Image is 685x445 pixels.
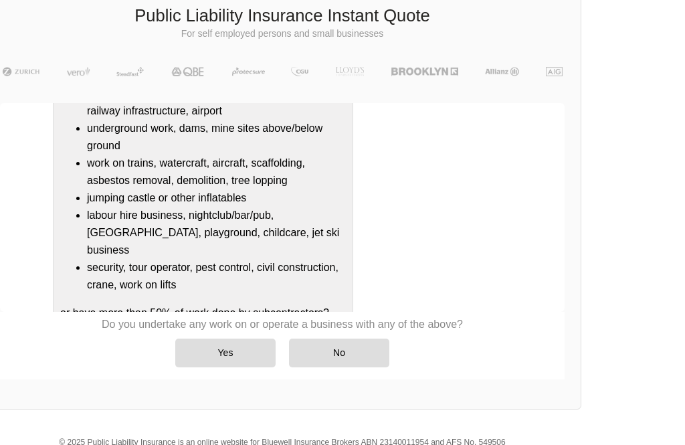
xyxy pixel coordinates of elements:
img: Allianz | Public Liability Insurance [479,67,525,76]
li: labour hire business, nightclub/bar/pub, [GEOGRAPHIC_DATA], playground, childcare, jet ski business [87,207,346,259]
img: Protecsure | Public Liability Insurance [227,67,270,76]
img: CGU | Public Liability Insurance [286,67,314,76]
img: Steadfast | Public Liability Insurance [111,67,150,76]
img: Brooklyn | Public Liability Insurance [386,67,464,76]
li: jumping castle or other inflatables [87,189,346,207]
p: Do you undertake any work on or operate a business with any of the above? [102,317,463,332]
img: AIG | Public Liability Insurance [541,67,568,76]
div: Yes [175,339,276,367]
li: security, tour operator, pest control, civil construction, crane, work on lifts [87,259,346,294]
img: Vero | Public Liability Insurance [61,67,96,76]
li: underground work, dams, mine sites above/below ground [87,120,346,155]
div: No [289,339,389,367]
img: LLOYD's | Public Liability Insurance [329,67,371,76]
img: QBE | Public Liability Insurance [165,67,211,76]
li: work on trains, watercraft, aircraft, scaffolding, asbestos removal, demolition, tree lopping [87,155,346,189]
